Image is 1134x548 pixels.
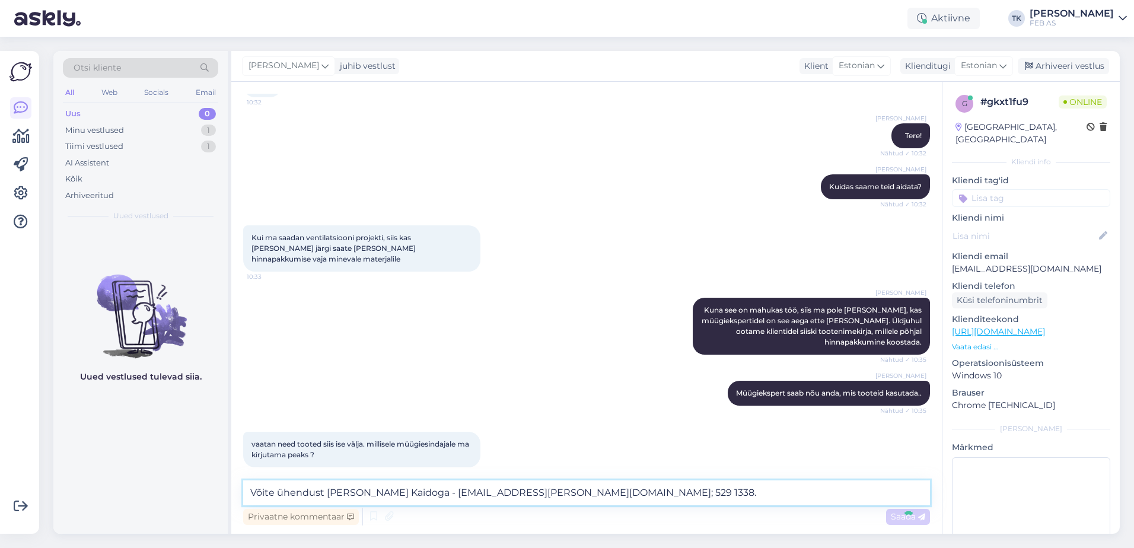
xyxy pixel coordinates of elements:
span: [PERSON_NAME] [875,165,926,174]
span: Kuidas saame teid aidata? [829,182,922,191]
div: FEB AS [1030,18,1114,28]
span: [PERSON_NAME] [875,288,926,297]
span: Nähtud ✓ 10:32 [880,200,926,209]
div: Klienditugi [900,60,951,72]
div: [PERSON_NAME] [1030,9,1114,18]
div: Socials [142,85,171,100]
div: Klient [799,60,829,72]
p: Windows 10 [952,369,1110,382]
span: vaatan need tooted siis ise välja. millisele müügiesindajale ma kirjutama peaks ? [251,439,471,459]
div: Uus [65,108,81,120]
div: Kliendi info [952,157,1110,167]
div: Arhiveeritud [65,190,114,202]
span: [PERSON_NAME] [875,114,926,123]
span: [PERSON_NAME] [249,59,319,72]
div: juhib vestlust [335,60,396,72]
div: Kõik [65,173,82,185]
div: AI Assistent [65,157,109,169]
p: Operatsioonisüsteem [952,357,1110,369]
a: [URL][DOMAIN_NAME] [952,326,1045,337]
span: 10:32 [247,98,291,107]
p: Märkmed [952,441,1110,454]
img: Askly Logo [9,60,32,83]
p: Uued vestlused tulevad siia. [80,371,202,383]
p: Kliendi telefon [952,280,1110,292]
p: Kliendi tag'id [952,174,1110,187]
span: Online [1059,95,1107,109]
p: Kliendi nimi [952,212,1110,224]
span: Otsi kliente [74,62,121,74]
span: 10:33 [247,272,291,281]
input: Lisa nimi [953,230,1097,243]
span: Estonian [839,59,875,72]
span: Nähtud ✓ 10:32 [880,149,926,158]
div: Minu vestlused [65,125,124,136]
span: [PERSON_NAME] [875,371,926,380]
div: # gkxt1fu9 [980,95,1059,109]
span: Kui ma saadan ventilatsiooni projekti, siis kas [PERSON_NAME] järgi saate [PERSON_NAME] hinnapakk... [251,233,418,263]
img: No chats [53,253,228,360]
span: Estonian [961,59,997,72]
p: Vaata edasi ... [952,342,1110,352]
div: [PERSON_NAME] [952,423,1110,434]
div: Tiimi vestlused [65,141,123,152]
p: [EMAIL_ADDRESS][DOMAIN_NAME] [952,263,1110,275]
p: Chrome [TECHNICAL_ID] [952,399,1110,412]
div: 0 [199,108,216,120]
div: All [63,85,77,100]
span: Uued vestlused [113,211,168,221]
div: Küsi telefoninumbrit [952,292,1047,308]
p: Kliendi email [952,250,1110,263]
div: Arhiveeri vestlus [1018,58,1109,74]
span: Nähtud ✓ 10:35 [880,355,926,364]
div: Web [99,85,120,100]
span: Tere! [905,131,922,140]
div: 1 [201,125,216,136]
span: Müügiekspert saab nõu anda, mis tooteid kasutada.. [736,388,922,397]
div: Aktiivne [907,8,980,29]
div: TK [1008,10,1025,27]
p: Brauser [952,387,1110,399]
a: [PERSON_NAME]FEB AS [1030,9,1127,28]
div: [GEOGRAPHIC_DATA], [GEOGRAPHIC_DATA] [955,121,1087,146]
span: 10:37 [247,468,291,477]
span: Nähtud ✓ 10:35 [880,406,926,415]
div: Email [193,85,218,100]
input: Lisa tag [952,189,1110,207]
span: g [962,99,967,108]
span: Kuna see on mahukas töö, siis ma pole [PERSON_NAME], kas müügiekspertidel on see aega ette [PERSO... [702,305,923,346]
div: 1 [201,141,216,152]
p: Klienditeekond [952,313,1110,326]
